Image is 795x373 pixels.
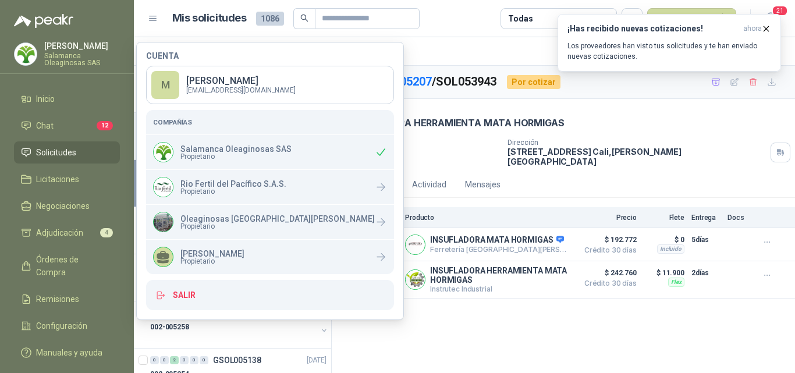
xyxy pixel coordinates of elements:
p: Producto [405,214,572,222]
a: Solicitudes [14,141,120,164]
span: Crédito 30 días [578,247,637,254]
span: Propietario [180,188,286,195]
div: 0 [160,356,169,364]
p: Salamanca Oleaginosas SAS [180,145,292,153]
div: 0 [180,356,189,364]
img: Logo peakr [14,14,73,28]
span: Adjudicación [36,226,83,239]
div: Actividad [412,178,446,191]
span: Solicitudes [36,146,76,159]
p: INSUFLADORA HERRAMIENTA MATA HORMIGAS [430,266,572,285]
span: search [300,14,308,22]
a: Company LogoOleaginosas [GEOGRAPHIC_DATA][PERSON_NAME]Propietario [146,205,394,239]
p: Instrutec Industrial [430,285,572,293]
p: $ 0 [644,233,684,247]
p: [PERSON_NAME] [44,42,120,50]
p: [PERSON_NAME] [186,76,296,86]
div: Incluido [657,244,684,254]
img: Company Logo [154,177,173,197]
a: Órdenes de Compra [14,248,120,283]
img: Company Logo [15,43,37,65]
p: INSUFLADORA MATA HORMIGAS [430,235,572,246]
span: 4 [100,228,113,237]
p: [DATE] [307,355,326,366]
span: Propietario [180,258,244,265]
p: INSUFLADORA HERRAMIENTA MATA HORMIGAS [346,117,564,129]
h5: Compañías [153,117,387,127]
div: Mensajes [465,178,501,191]
a: Inicio [14,88,120,110]
img: Company Logo [154,212,173,232]
div: Por cotizar [507,75,560,89]
button: 21 [760,8,781,29]
p: Ferretería [GEOGRAPHIC_DATA][PERSON_NAME] [430,245,572,254]
a: Adjudicación4 [14,222,120,244]
span: Propietario [180,153,292,160]
span: Inicio [36,93,55,105]
p: 5 días [691,233,721,247]
p: GSOL005138 [213,356,261,364]
div: 0 [150,356,159,364]
a: Remisiones [14,288,120,310]
span: $ 242.760 [578,266,637,280]
p: [PERSON_NAME] [180,250,244,258]
p: Docs [727,214,751,222]
p: Oleaginosas [GEOGRAPHIC_DATA][PERSON_NAME] [180,215,375,223]
a: [PERSON_NAME]Propietario [146,240,394,274]
p: Flete [644,214,684,222]
span: Propietario [180,223,375,230]
span: 21 [772,5,788,16]
p: Salamanca Oleaginosas SAS [44,52,120,66]
a: Company LogoRio Fertil del Pacífico S.A.S.Propietario [146,170,394,204]
h4: Cuenta [146,52,394,60]
img: Company Logo [154,143,173,162]
p: Dirección [507,138,766,147]
p: Rio Fertil del Pacífico S.A.S. [180,180,286,188]
button: ¡Has recibido nuevas cotizaciones!ahora Los proveedores han visto tus solicitudes y te han enviad... [558,14,781,72]
a: 3 6 0 0 0 0 GSOL005144[DATE] 002-005258 [150,306,329,343]
span: Negociaciones [36,200,90,212]
a: M[PERSON_NAME] [EMAIL_ADDRESS][DOMAIN_NAME] [146,66,394,104]
div: M [151,71,179,99]
p: [STREET_ADDRESS] Cali , [PERSON_NAME][GEOGRAPHIC_DATA] [507,147,766,166]
span: Licitaciones [36,173,79,186]
div: 0 [190,356,198,364]
a: Negociaciones [14,195,120,217]
a: Licitaciones [14,168,120,190]
a: Configuración [14,315,120,337]
p: $ 11.900 [644,266,684,280]
div: 0 [200,356,208,364]
div: 2 [170,356,179,364]
button: Nueva solicitud [647,8,736,29]
p: Cantidad [346,138,498,147]
span: Configuración [36,319,87,332]
span: $ 192.772 [578,233,637,247]
p: Entrega [691,214,721,222]
p: [EMAIL_ADDRESS][DOMAIN_NAME] [186,87,296,94]
h1: Mis solicitudes [172,10,247,27]
a: Chat12 [14,115,120,137]
span: Manuales y ayuda [36,346,102,359]
div: Company LogoSalamanca Oleaginosas SASPropietario [146,135,394,169]
span: ahora [743,24,762,34]
p: Los proveedores han visto tus solicitudes y te han enviado nuevas cotizaciones. [567,41,771,62]
div: Flex [668,278,684,287]
span: Crédito 30 días [578,280,637,287]
p: 2 días [691,266,721,280]
p: / SOL053943 [363,73,498,91]
a: Manuales y ayuda [14,342,120,364]
span: 12 [97,121,113,130]
span: Órdenes de Compra [36,253,109,279]
h3: ¡Has recibido nuevas cotizaciones! [567,24,739,34]
span: 1086 [256,12,284,26]
p: 002-005258 [150,322,189,333]
span: Remisiones [36,293,79,305]
p: Precio [578,214,637,222]
div: Todas [508,12,533,25]
span: Chat [36,119,54,132]
button: Salir [146,280,394,310]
